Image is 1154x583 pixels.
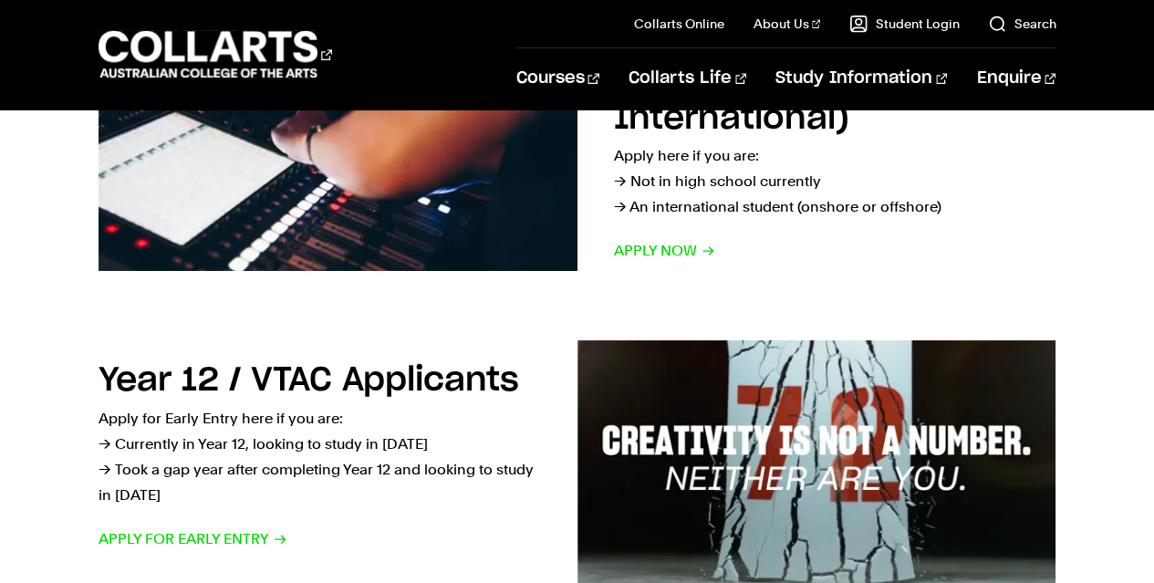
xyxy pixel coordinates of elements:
p: Apply here if you are: → Not in high school currently → An international student (onshore or offs... [614,143,1056,220]
div: Go to homepage [99,28,332,80]
a: About Us [754,15,821,33]
a: Enquire [976,48,1055,109]
a: Search [988,15,1055,33]
a: Collarts Life [629,48,746,109]
h2: Direct Applicants (Domestic & International) [614,16,900,135]
a: Collarts Online [634,15,724,33]
span: Apply now [614,238,715,264]
p: Apply for Early Entry here if you are: → Currently in Year 12, looking to study in [DATE] → Took ... [99,406,541,508]
span: Apply for Early Entry [99,526,287,552]
a: Direct Applicants (Domestic & International) Apply here if you are:→ Not in high school currently... [99,12,1056,282]
h2: Year 12 / VTAC Applicants [99,364,519,397]
a: Study Information [775,48,947,109]
a: Student Login [849,15,959,33]
a: Courses [516,48,599,109]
